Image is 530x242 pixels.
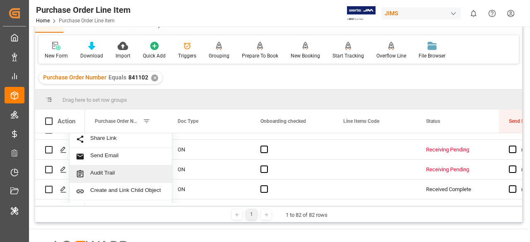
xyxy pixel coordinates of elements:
span: Purchase Order Number [95,118,140,124]
div: File Browser [419,52,446,60]
div: ON [168,160,251,179]
div: 1 to 82 of 82 rows [286,211,328,219]
span: Line Items Code [343,118,379,124]
div: Receiving Pending [426,160,489,179]
span: Doc Type [178,118,198,124]
div: Action [58,117,75,125]
div: Import [116,52,130,60]
div: Quick Add [143,52,166,60]
span: 841102 [128,74,148,81]
span: Status [426,118,440,124]
a: Home [36,18,50,24]
div: JIMS [381,7,461,19]
div: Triggers [178,52,196,60]
div: Grouping [209,52,229,60]
span: Equals [108,74,126,81]
div: Press SPACE to select this row. [35,160,85,180]
button: JIMS [381,5,464,21]
img: Exertis%20JAM%20-%20Email%20Logo.jpg_1722504956.jpg [347,6,376,21]
span: Purchase Order Number [43,74,106,81]
div: Prepare To Book [242,52,278,60]
div: New Form [45,52,68,60]
div: Press SPACE to select this row. [35,180,85,199]
div: Received Complete [426,180,489,199]
div: ✕ [151,74,158,81]
div: 1 [246,209,257,220]
div: New Booking [291,52,320,60]
div: Start Tracking [332,52,364,60]
span: Drag here to set row groups [63,97,127,103]
div: Press SPACE to select this row. [35,199,85,219]
div: Purchase Order Line Item [36,4,130,16]
div: ON [168,199,251,219]
div: Received Complete [426,200,489,219]
button: show 0 new notifications [464,4,483,23]
div: Download [80,52,103,60]
span: Onboarding checked [260,118,306,124]
div: ON [168,180,251,199]
div: Press SPACE to select this row. [35,140,85,160]
div: Receiving Pending [426,140,489,159]
button: Help Center [483,4,501,23]
div: ON [168,140,251,159]
div: Overflow Line [376,52,406,60]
